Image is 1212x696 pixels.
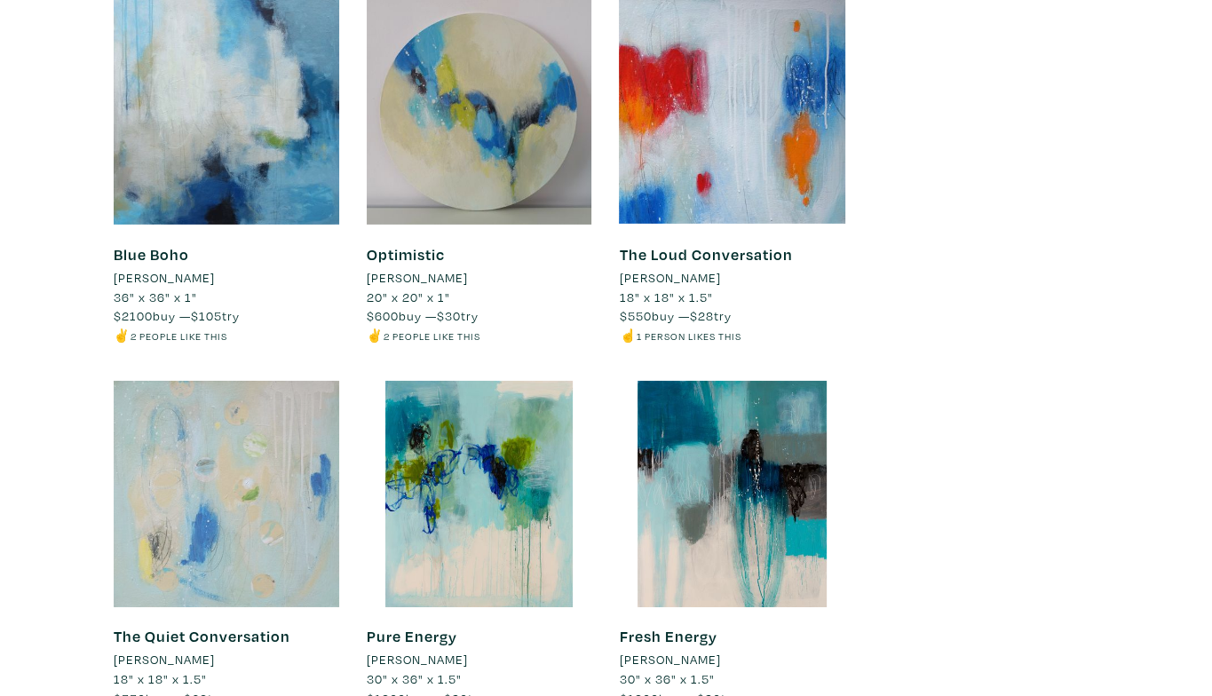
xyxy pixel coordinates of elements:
[366,244,444,265] a: Optimistic
[619,244,792,265] a: The Loud Conversation
[114,268,340,288] a: [PERSON_NAME]
[619,307,651,324] span: $550
[383,329,479,343] small: 2 people like this
[191,307,222,324] span: $105
[619,326,845,345] li: ☝️
[366,650,467,669] li: [PERSON_NAME]
[366,307,398,324] span: $600
[366,650,592,669] a: [PERSON_NAME]
[619,268,845,288] a: [PERSON_NAME]
[619,289,712,305] span: 18" x 18" x 1.5"
[114,244,189,265] a: Blue Boho
[619,650,845,669] a: [PERSON_NAME]
[366,626,456,646] a: Pure Energy
[366,268,592,288] a: [PERSON_NAME]
[366,307,478,324] span: buy — try
[366,289,449,305] span: 20" x 20" x 1"
[366,670,461,687] span: 30" x 36" x 1.5"
[114,307,153,324] span: $2100
[619,650,720,669] li: [PERSON_NAME]
[114,650,215,669] li: [PERSON_NAME]
[366,268,467,288] li: [PERSON_NAME]
[636,329,741,343] small: 1 person likes this
[436,307,460,324] span: $30
[114,326,340,345] li: ✌️
[619,670,714,687] span: 30" x 36" x 1.5"
[114,626,290,646] a: The Quiet Conversation
[131,329,227,343] small: 2 people like this
[619,307,731,324] span: buy — try
[114,650,340,669] a: [PERSON_NAME]
[619,268,720,288] li: [PERSON_NAME]
[114,289,197,305] span: 36" x 36" x 1"
[114,268,215,288] li: [PERSON_NAME]
[689,307,713,324] span: $28
[114,307,240,324] span: buy — try
[366,326,592,345] li: ✌️
[114,670,207,687] span: 18" x 18" x 1.5"
[619,626,717,646] a: Fresh Energy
